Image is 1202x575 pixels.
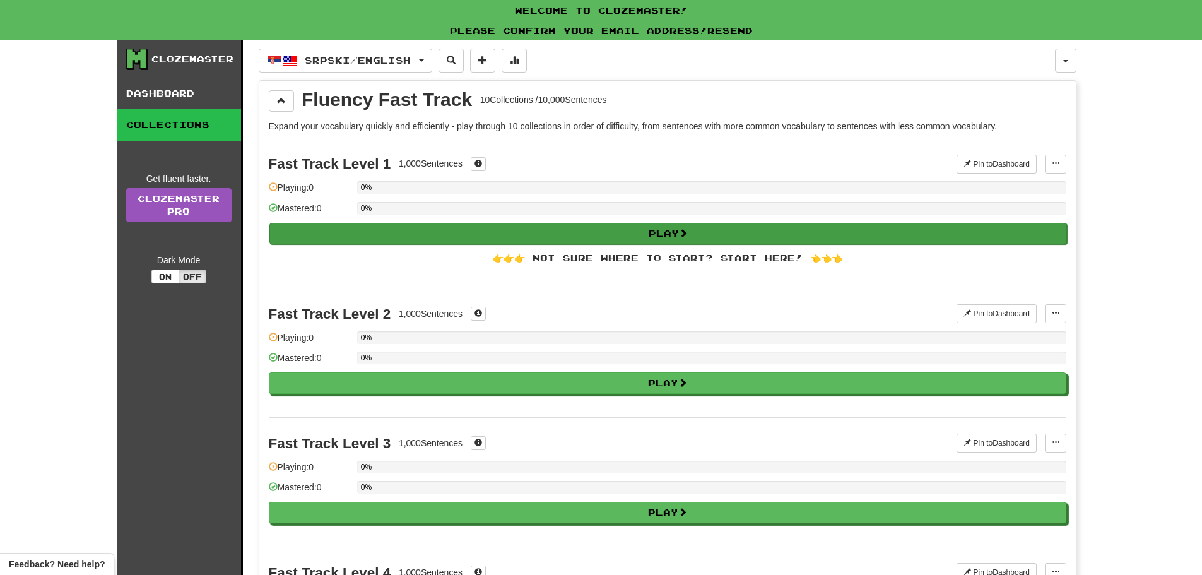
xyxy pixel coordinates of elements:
[117,78,241,109] a: Dashboard
[269,502,1066,523] button: Play
[399,157,463,170] div: 1,000 Sentences
[269,461,351,482] div: Playing: 0
[439,49,464,73] button: Search sentences
[707,25,753,36] a: Resend
[126,188,232,222] a: ClozemasterPro
[269,436,391,451] div: Fast Track Level 3
[957,434,1037,453] button: Pin toDashboard
[269,481,351,502] div: Mastered: 0
[269,223,1067,244] button: Play
[269,156,391,172] div: Fast Track Level 1
[9,558,105,571] span: Open feedback widget
[957,304,1037,323] button: Pin toDashboard
[126,172,232,185] div: Get fluent faster.
[126,254,232,266] div: Dark Mode
[502,49,527,73] button: More stats
[399,307,463,320] div: 1,000 Sentences
[269,181,351,202] div: Playing: 0
[151,53,233,66] div: Clozemaster
[305,55,411,66] span: Srpski / English
[117,109,241,141] a: Collections
[302,90,472,109] div: Fluency Fast Track
[470,49,495,73] button: Add sentence to collection
[399,437,463,449] div: 1,000 Sentences
[151,270,179,283] button: On
[269,372,1066,394] button: Play
[259,49,432,73] button: Srpski/English
[269,202,351,223] div: Mastered: 0
[480,93,607,106] div: 10 Collections / 10,000 Sentences
[269,306,391,322] div: Fast Track Level 2
[269,120,1066,133] p: Expand your vocabulary quickly and efficiently - play through 10 collections in order of difficul...
[269,331,351,352] div: Playing: 0
[957,155,1037,174] button: Pin toDashboard
[269,352,351,372] div: Mastered: 0
[269,252,1066,264] div: 👉👉👉 Not sure where to start? Start here! 👈👈👈
[179,270,206,283] button: Off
